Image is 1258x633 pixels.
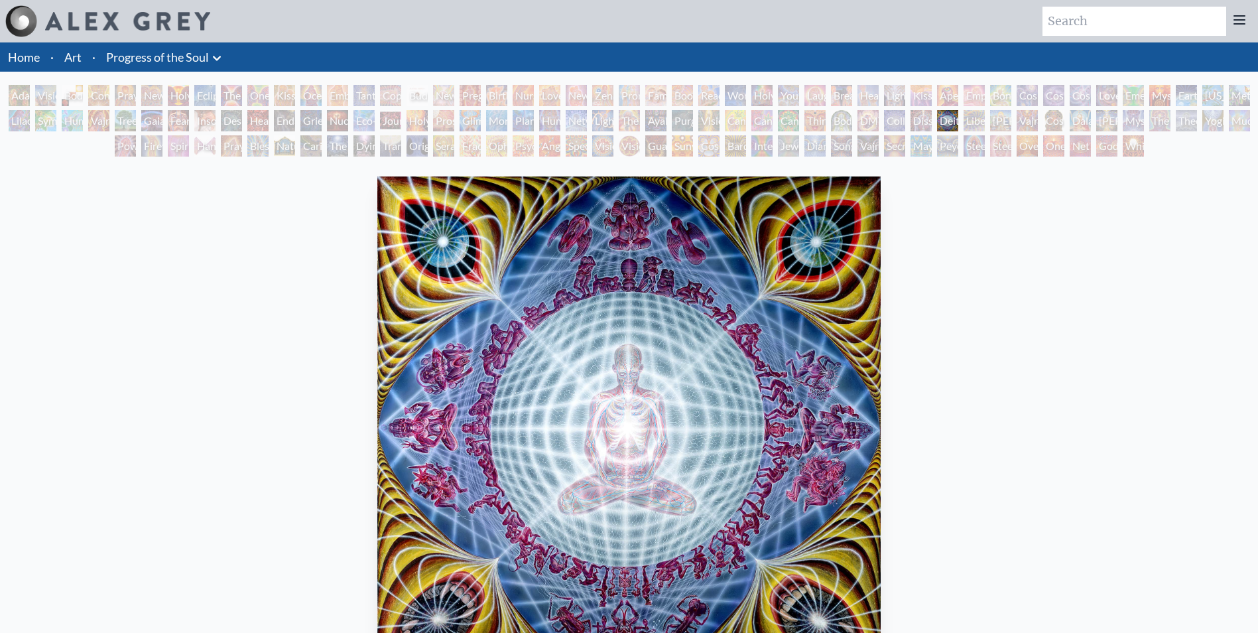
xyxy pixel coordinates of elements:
div: Mudra [1229,110,1250,131]
div: Hands that See [194,135,216,157]
div: Steeplehead 1 [964,135,985,157]
div: DMT - The Spirit Molecule [857,110,879,131]
div: Adam & Eve [9,85,30,106]
div: Copulating [380,85,401,106]
div: Transfiguration [380,135,401,157]
div: Buddha Embryo [407,85,428,106]
a: Progress of the Soul [106,48,209,66]
div: Collective Vision [884,110,905,131]
div: Breathing [831,85,852,106]
div: One Taste [247,85,269,106]
div: Planetary Prayers [513,110,534,131]
div: Mayan Being [911,135,932,157]
div: Godself [1096,135,1117,157]
div: Kiss of the [MEDICAL_DATA] [911,85,932,106]
div: Cannabis Mudra [725,110,746,131]
div: Lightworker [592,110,613,131]
div: Praying Hands [221,135,242,157]
div: Nature of Mind [274,135,295,157]
div: Cosmic Lovers [1070,85,1091,106]
div: Dissectional Art for Tool's Lateralus CD [911,110,932,131]
div: Vision Crystal Tondo [619,135,640,157]
div: [PERSON_NAME] [1096,110,1117,131]
div: The Soul Finds It's Way [327,135,348,157]
div: Ayahuasca Visitation [645,110,666,131]
div: Secret Writing Being [884,135,905,157]
div: Young & Old [778,85,799,106]
div: Mystic Eye [1123,110,1144,131]
div: Insomnia [194,110,216,131]
div: Despair [221,110,242,131]
div: Boo-boo [672,85,693,106]
div: Vision Tree [698,110,720,131]
div: Ocean of Love Bliss [300,85,322,106]
div: Empowerment [964,85,985,106]
div: Humming Bird [62,110,83,131]
div: Psychomicrograph of a Fractal Paisley Cherub Feather Tip [513,135,534,157]
div: Prostration [433,110,454,131]
div: Diamond Being [804,135,826,157]
div: Seraphic Transport Docking on the Third Eye [433,135,454,157]
div: Journey of the Wounded Healer [380,110,401,131]
div: Wonder [725,85,746,106]
div: Dying [353,135,375,157]
div: Dalai Lama [1070,110,1091,131]
div: Vision Crystal [592,135,613,157]
div: Newborn [433,85,454,106]
div: Power to the Peaceful [115,135,136,157]
div: Mysteriosa 2 [1149,85,1170,106]
div: Emerald Grail [1123,85,1144,106]
div: Angel Skin [539,135,560,157]
div: Visionary Origin of Language [35,85,56,106]
div: Symbiosis: Gall Wasp & Oak Tree [35,110,56,131]
div: Cosmic Elf [698,135,720,157]
div: Zena Lotus [592,85,613,106]
div: Cosmic Christ [1043,110,1064,131]
a: Art [64,48,82,66]
div: Grieving [300,110,322,131]
div: Embracing [327,85,348,106]
div: Aperture [937,85,958,106]
div: [PERSON_NAME] [990,110,1011,131]
div: Vajra Being [857,135,879,157]
div: New Man New Woman [141,85,162,106]
div: Tantra [353,85,375,106]
div: Interbeing [751,135,773,157]
div: Bardo Being [725,135,746,157]
div: Steeplehead 2 [990,135,1011,157]
div: Love Circuit [539,85,560,106]
div: Guardian of Infinite Vision [645,135,666,157]
a: Home [8,50,40,64]
div: Deities & Demons Drinking from the Milky Pool [937,110,958,131]
div: Love is a Cosmic Force [1096,85,1117,106]
div: Eco-Atlas [353,110,375,131]
div: Purging [672,110,693,131]
input: Search [1042,7,1226,36]
div: Lilacs [9,110,30,131]
div: Human Geometry [539,110,560,131]
div: Spectral Lotus [566,135,587,157]
div: Cosmic Creativity [1017,85,1038,106]
div: Bond [990,85,1011,106]
li: · [87,42,101,72]
div: Theologue [1176,110,1197,131]
div: Monochord [486,110,507,131]
div: Cannabis Sutra [751,110,773,131]
div: Vajra Guru [1017,110,1038,131]
div: Firewalking [141,135,162,157]
div: Laughing Man [804,85,826,106]
div: Praying [115,85,136,106]
div: Song of Vajra Being [831,135,852,157]
div: Family [645,85,666,106]
div: Cannabacchus [778,110,799,131]
div: One [1043,135,1064,157]
div: Glimpsing the Empyrean [460,110,481,131]
div: Birth [486,85,507,106]
div: Caring [300,135,322,157]
div: Networks [566,110,587,131]
div: Yogi & the Möbius Sphere [1202,110,1224,131]
div: Body/Mind as a Vibratory Field of Energy [831,110,852,131]
div: Vajra Horse [88,110,109,131]
div: Lightweaver [884,85,905,106]
div: Ophanic Eyelash [486,135,507,157]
